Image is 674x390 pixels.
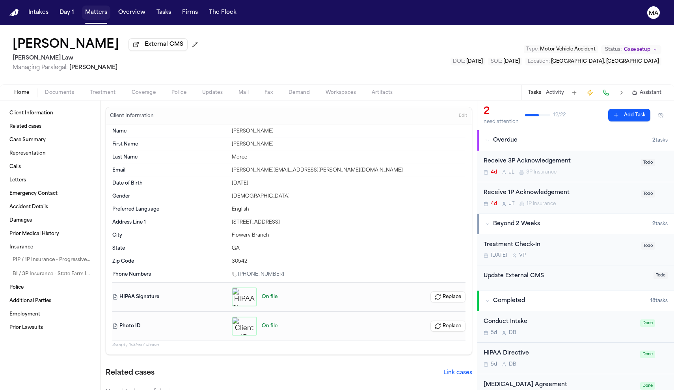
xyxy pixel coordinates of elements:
[491,330,497,336] span: 5d
[484,272,649,281] div: Update External CMS
[112,167,227,174] dt: Email
[652,137,668,144] span: 2 task s
[632,90,661,96] button: Assistant
[112,232,227,239] dt: City
[179,6,201,20] button: Firms
[13,65,68,71] span: Managing Paralegal:
[624,47,650,53] span: Case setup
[112,258,227,265] dt: Zip Code
[524,45,598,53] button: Edit Type: Motor Vehicle Accident
[171,90,186,96] span: Police
[112,271,151,278] span: Phone Numbers
[232,154,465,160] div: Moree
[6,120,94,133] a: Related cases
[108,113,155,119] h3: Client Information
[13,38,119,52] h1: [PERSON_NAME]
[6,321,94,334] a: Prior Lawsuits
[640,90,661,96] span: Assistant
[477,291,674,311] button: Completed18tasks
[128,38,188,51] button: External CMS
[232,128,465,134] div: [PERSON_NAME]
[13,38,119,52] button: Edit matter name
[238,90,249,96] span: Mail
[477,343,674,374] div: Open task: HIPAA Directive
[112,154,227,160] dt: Last Name
[6,201,94,213] a: Accident Details
[551,59,659,64] span: [GEOGRAPHIC_DATA], [GEOGRAPHIC_DATA]
[640,351,655,358] span: Done
[6,147,94,160] a: Representation
[112,193,227,200] dt: Gender
[493,220,540,228] span: Beyond 2 Weeks
[6,134,94,146] a: Case Summary
[641,159,655,166] span: Todo
[262,294,277,300] span: On file
[232,206,465,213] div: English
[650,298,668,304] span: 18 task s
[484,157,636,166] div: Receive 3P Acknowledgement
[9,9,19,17] img: Finch Logo
[6,295,94,307] a: Additional Parties
[262,323,277,329] span: On file
[372,90,393,96] span: Artifacts
[459,113,467,119] span: Edit
[232,245,465,252] div: GA
[484,188,636,198] div: Receive 1P Acknowledgement
[484,105,519,118] div: 2
[145,41,183,49] span: External CMS
[488,58,522,65] button: Edit SOL: 2027-09-02
[569,87,580,98] button: Add Task
[90,90,116,96] span: Treatment
[509,330,516,336] span: D B
[112,317,227,336] dt: Photo ID
[112,128,227,134] dt: Name
[608,109,650,121] button: Add Task
[153,6,174,20] a: Tasks
[112,206,227,213] dt: Preferred Language
[484,317,635,327] div: Conduct Intake
[112,141,227,147] dt: First Name
[527,201,556,207] span: 1P Insurance
[232,271,284,278] a: Call 1 (678) 780-9404
[232,193,465,200] div: [DEMOGRAPHIC_DATA]
[112,219,227,226] dt: Address Line 1
[493,136,518,144] span: Overdue
[640,319,655,327] span: Done
[25,6,52,20] button: Intakes
[528,90,541,96] button: Tasks
[519,252,526,259] span: V P
[477,214,674,234] button: Beyond 2 Weeks2tasks
[13,54,201,63] h2: [PERSON_NAME] Law
[453,59,465,64] span: DOL :
[641,190,655,198] span: Todo
[503,59,520,64] span: [DATE]
[112,287,227,306] dt: HIPAA Signature
[491,252,507,259] span: [DATE]
[509,169,514,175] span: J L
[232,167,465,174] div: [PERSON_NAME][EMAIL_ADDRESS][PERSON_NAME][DOMAIN_NAME]
[9,9,19,17] a: Home
[202,90,223,96] span: Updates
[45,90,74,96] span: Documents
[605,47,622,53] span: Status:
[232,258,465,265] div: 30542
[430,291,465,302] button: Replace
[477,311,674,343] div: Open task: Conduct Intake
[466,59,483,64] span: [DATE]
[115,6,149,20] a: Overview
[106,368,155,379] h2: Related cases
[69,65,117,71] span: [PERSON_NAME]
[640,382,655,390] span: Done
[652,221,668,227] span: 2 task s
[206,6,240,20] a: The Flock
[82,6,110,20] button: Matters
[326,90,356,96] span: Workspaces
[456,110,469,122] button: Edit
[6,214,94,227] a: Damages
[654,109,668,121] button: Hide completed tasks (⌘⇧H)
[451,58,485,65] button: Edit DOL: 2025-09-03
[585,87,596,98] button: Create Immediate Task
[477,234,674,266] div: Open task: Treatment Check-In
[232,141,465,147] div: [PERSON_NAME]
